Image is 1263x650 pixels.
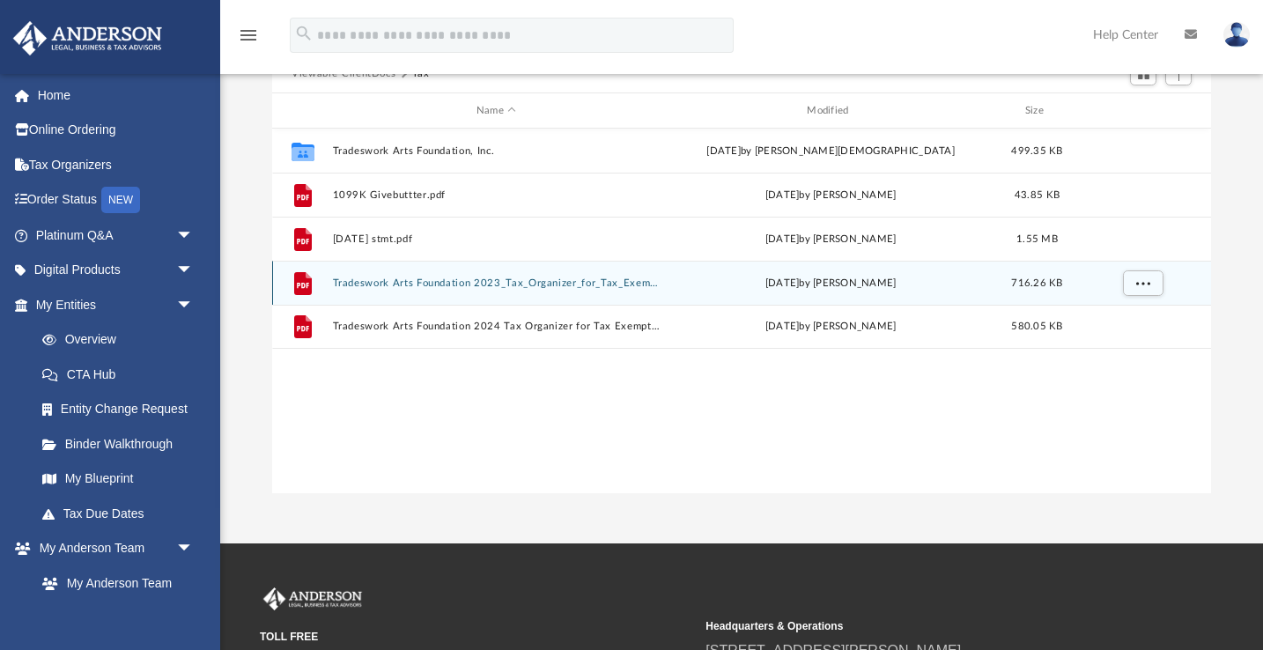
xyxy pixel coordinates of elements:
[1016,234,1058,244] span: 1.55 MB
[333,145,660,157] button: Tradeswork Arts Foundation, Inc.
[333,321,660,332] button: Tradeswork Arts Foundation 2024 Tax Organizer for Tax Exempt Organizations 990 & 990N Returns.pdf
[260,587,366,610] img: Anderson Advisors Platinum Portal
[176,218,211,254] span: arrow_drop_down
[332,103,660,119] div: Name
[238,25,259,46] i: menu
[176,287,211,323] span: arrow_drop_down
[1123,270,1163,297] button: More options
[333,277,660,289] button: Tradeswork Arts Foundation 2023_Tax_Organizer_for_Tax_Exempt_Organizations_Form_990___990N011824_...
[12,531,211,566] a: My Anderson Teamarrow_drop_down
[238,33,259,46] a: menu
[272,129,1211,494] div: grid
[12,253,220,288] a: Digital Productsarrow_drop_down
[1012,278,1063,288] span: 716.26 KB
[25,496,220,531] a: Tax Due Dates
[176,531,211,567] span: arrow_drop_down
[1012,321,1063,331] span: 580.05 KB
[333,233,660,245] button: [DATE] stmt.pdf
[12,113,220,148] a: Online Ordering
[12,182,220,218] a: Order StatusNEW
[12,78,220,113] a: Home
[176,253,211,289] span: arrow_drop_down
[668,319,994,335] div: [DATE] by [PERSON_NAME]
[280,103,324,119] div: id
[260,629,693,645] small: TOLL FREE
[333,189,660,201] button: 1099K Givebuttter.pdf
[705,618,1139,634] small: Headquarters & Operations
[12,287,220,322] a: My Entitiesarrow_drop_down
[8,21,167,55] img: Anderson Advisors Platinum Portal
[25,322,220,358] a: Overview
[1015,190,1060,200] span: 43.85 KB
[25,426,220,462] a: Binder Walkthrough
[668,188,994,203] div: [DATE] by [PERSON_NAME]
[1223,22,1250,48] img: User Pic
[1080,103,1203,119] div: id
[25,392,220,427] a: Entity Change Request
[667,103,994,119] div: Modified
[294,24,314,43] i: search
[668,276,994,292] div: [DATE] by [PERSON_NAME]
[668,232,994,247] div: [DATE] by [PERSON_NAME]
[12,218,220,253] a: Platinum Q&Aarrow_drop_down
[101,187,140,213] div: NEW
[25,357,220,392] a: CTA Hub
[1002,103,1073,119] div: Size
[1012,146,1063,156] span: 499.35 KB
[668,144,994,159] div: [DATE] by [PERSON_NAME][DEMOGRAPHIC_DATA]
[25,565,203,601] a: My Anderson Team
[12,147,220,182] a: Tax Organizers
[25,462,211,497] a: My Blueprint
